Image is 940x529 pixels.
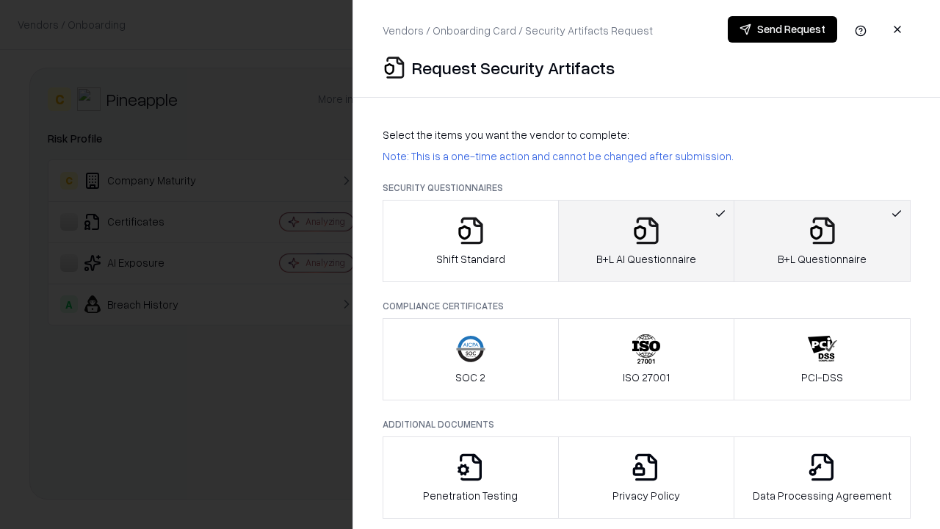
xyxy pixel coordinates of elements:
p: Security Questionnaires [383,181,911,194]
button: B+L Questionnaire [734,200,911,282]
p: SOC 2 [455,370,485,385]
p: Data Processing Agreement [753,488,892,503]
p: ISO 27001 [623,370,670,385]
button: Data Processing Agreement [734,436,911,519]
button: B+L AI Questionnaire [558,200,735,282]
button: SOC 2 [383,318,559,400]
p: Privacy Policy [612,488,680,503]
p: Additional Documents [383,418,911,431]
p: PCI-DSS [801,370,843,385]
p: Shift Standard [436,251,505,267]
p: B+L Questionnaire [778,251,867,267]
p: Note: This is a one-time action and cannot be changed after submission. [383,148,911,164]
button: PCI-DSS [734,318,911,400]
p: Vendors / Onboarding Card / Security Artifacts Request [383,23,653,38]
button: Shift Standard [383,200,559,282]
p: Select the items you want the vendor to complete: [383,127,911,143]
p: B+L AI Questionnaire [596,251,696,267]
button: Send Request [728,16,837,43]
p: Compliance Certificates [383,300,911,312]
button: ISO 27001 [558,318,735,400]
p: Request Security Artifacts [412,56,615,79]
button: Penetration Testing [383,436,559,519]
button: Privacy Policy [558,436,735,519]
p: Penetration Testing [423,488,518,503]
